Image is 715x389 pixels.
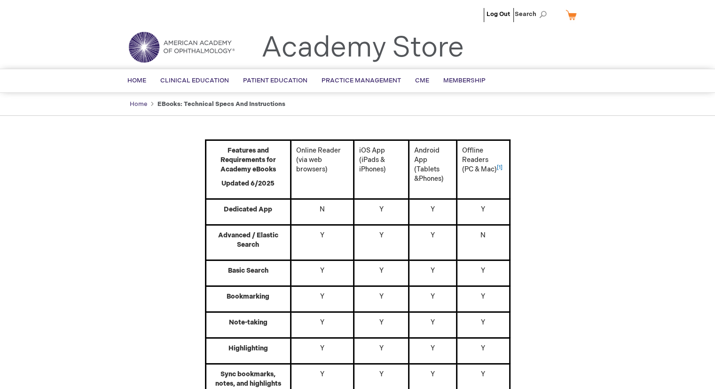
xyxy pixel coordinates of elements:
strong: Updated 6/2025 [221,179,275,187]
span: Home [127,77,146,84]
p: Y [462,318,504,327]
p: Y [414,231,451,240]
p: Y [414,266,451,276]
p: Y [462,266,504,276]
p: Android App (Tablets &Phones) [414,146,451,184]
p: Y [296,318,348,327]
strong: Advanced / Elastic Search [218,231,278,249]
p: Y [414,344,451,353]
p: Y [462,344,504,353]
p: Y [359,344,404,353]
strong: Features and Requirements for Academy eBooks [220,146,276,173]
strong: Dedicated App [224,205,272,213]
strong: Highlighting [228,344,268,352]
p: Y [359,292,404,301]
p: Y [414,205,451,214]
span: Clinical Education [160,77,229,84]
p: Y [296,344,348,353]
p: iOS App (iPads & iPhones) [359,146,404,174]
p: Offline Readers (PC & Mac) [462,146,504,174]
p: Y [462,292,504,301]
strong: eBooks: Technical Specs and Instructions [157,100,285,108]
a: Log Out [487,10,510,18]
p: Y [359,370,404,379]
p: Y [359,205,404,214]
p: N [462,231,504,240]
p: Y [359,318,404,327]
p: Y [414,370,451,379]
span: Membership [443,77,486,84]
p: Y [296,292,348,301]
p: Y [359,266,404,276]
p: Y [462,370,504,379]
span: CME [415,77,429,84]
p: Y [359,231,404,240]
p: Online Reader (via web browsers) [296,146,348,174]
sup: [1] [497,165,503,170]
strong: Basic Search [228,267,268,275]
p: Y [296,231,348,240]
p: Y [296,370,348,379]
strong: Bookmarking [227,292,269,300]
a: Academy Store [261,31,464,65]
p: Y [414,318,451,327]
p: Y [414,292,451,301]
span: Search [515,5,550,24]
p: Y [462,205,504,214]
p: N [296,205,348,214]
a: Home [130,100,147,108]
span: Practice Management [322,77,401,84]
strong: Note-taking [229,318,267,326]
a: [1] [497,165,503,173]
span: Patient Education [243,77,307,84]
p: Y [296,266,348,276]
